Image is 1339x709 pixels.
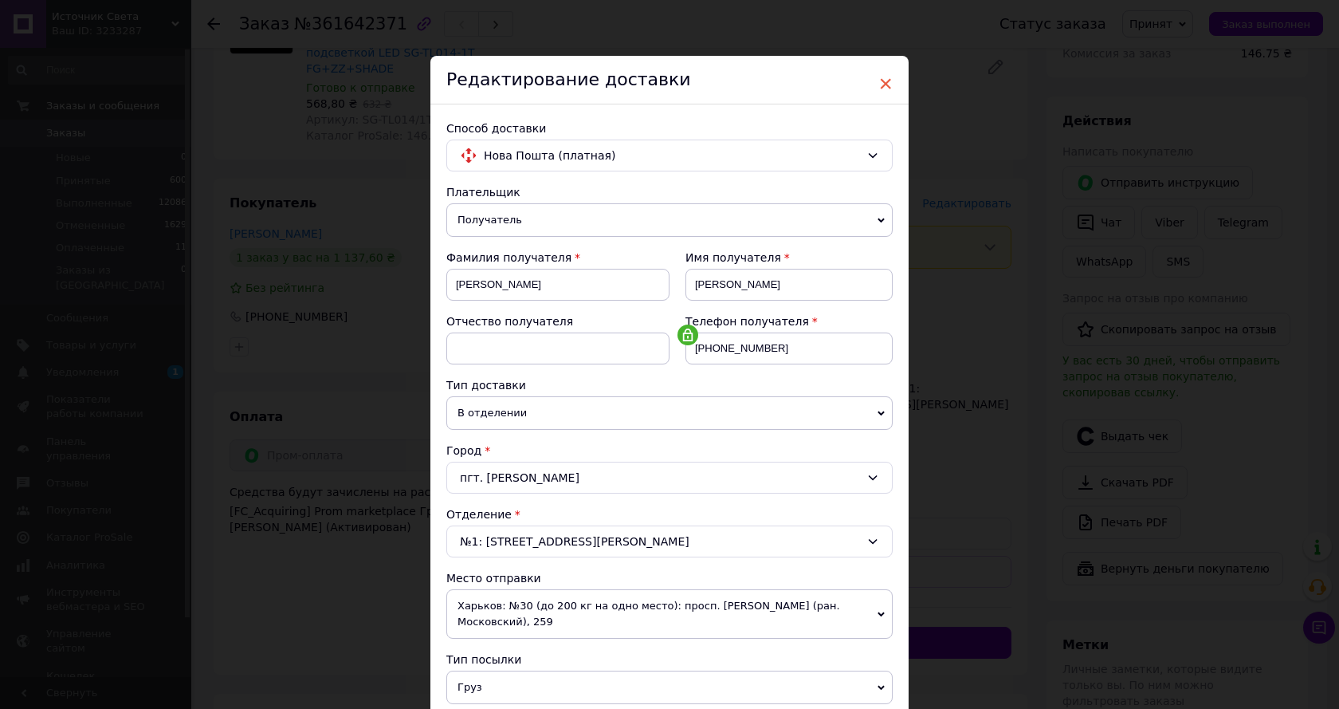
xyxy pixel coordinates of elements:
[446,526,893,557] div: №1: [STREET_ADDRESS][PERSON_NAME]
[446,506,893,522] div: Отделение
[484,147,860,164] span: Нова Пошта (платная)
[446,671,893,704] span: Груз
[446,120,893,136] div: Способ доставки
[446,203,893,237] span: Получатель
[446,396,893,430] span: В отделении
[685,251,781,264] span: Имя получателя
[878,70,893,97] span: ×
[430,56,909,104] div: Редактирование доставки
[446,379,526,392] span: Тип доставки
[446,589,893,639] span: Харьков: №30 (до 200 кг на одно место): просп. [PERSON_NAME] (ран. Московский), 259
[446,462,893,494] div: пгт. [PERSON_NAME]
[446,251,571,264] span: Фамилия получателя
[685,333,893,364] input: +380
[446,315,573,328] span: Отчество получателя
[446,653,521,666] span: Тип посылки
[446,186,520,199] span: Плательщик
[446,443,893,459] div: Город
[446,572,541,585] span: Место отправки
[685,315,809,328] span: Телефон получателя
